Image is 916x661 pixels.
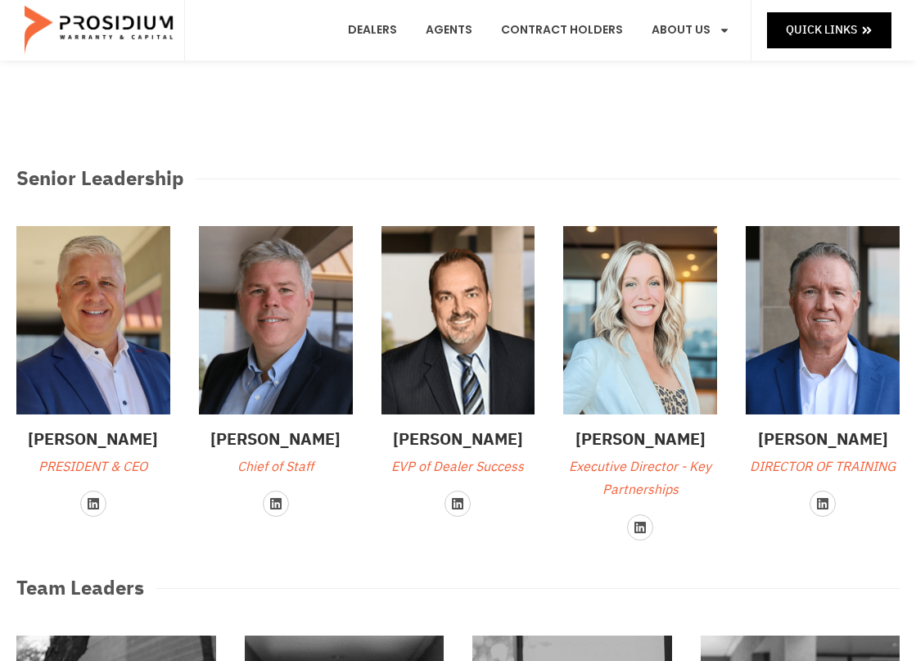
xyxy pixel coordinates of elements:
h3: [PERSON_NAME] [199,427,353,451]
p: PRESIDENT & CEO [16,455,170,479]
h3: [PERSON_NAME] [16,427,170,451]
p: DIRECTOR OF TRAINING [746,455,900,479]
a: Quick Links [767,12,891,48]
h3: [PERSON_NAME] [563,427,717,451]
span: Quick Links [786,20,857,40]
p: EVP of Dealer Success [381,455,535,479]
h3: [PERSON_NAME] [746,427,900,451]
h3: Team Leaders [16,573,144,603]
p: Chief of Staff [199,455,353,479]
span: Executive Director - Key Partnerships [569,457,711,500]
h3: Senior Leadership [16,164,184,193]
h3: [PERSON_NAME] [381,427,535,451]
